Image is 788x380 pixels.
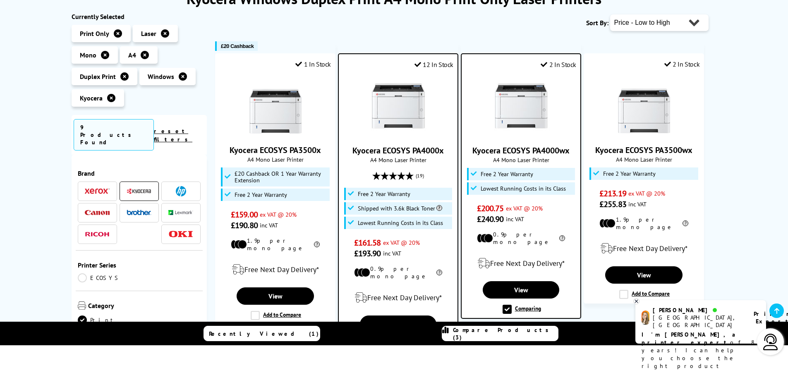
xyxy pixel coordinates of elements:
a: reset filters [154,127,192,143]
span: Kyocera [80,94,103,102]
span: ex VAT @ 20% [383,239,420,246]
div: [GEOGRAPHIC_DATA], [GEOGRAPHIC_DATA] [653,314,743,329]
div: 2 In Stock [541,60,576,69]
a: Kyocera ECOSYS PA3500x [244,130,307,138]
a: Kyocera ECOSYS PA3500wx [613,130,675,138]
a: Kyocera ECOSYS PA4000wx [472,145,570,156]
img: Kyocera ECOSYS PA4000x [367,75,429,137]
img: user-headset-light.svg [762,334,779,350]
span: ex VAT @ 20% [260,210,297,218]
b: I'm [PERSON_NAME], a printer expert [642,331,738,346]
a: Xerox [85,186,110,196]
li: 1.9p per mono page [231,237,320,252]
img: Kyocera ECOSYS PA3500x [244,74,307,136]
div: modal_delivery [466,252,576,275]
span: Free 2 Year Warranty [603,170,656,177]
label: Comparing [503,305,541,314]
span: (19) [416,168,424,184]
a: Kyocera ECOSYS PA3500x [230,145,321,155]
a: Kyocera [127,186,151,196]
a: Kyocera ECOSYS PA4000wx [490,130,552,139]
span: ex VAT @ 20% [506,204,543,212]
img: OKI [168,231,193,238]
span: Duplex Print [80,72,116,81]
a: Compare Products (3) [442,326,558,341]
div: 12 In Stock [414,60,453,69]
span: A4 Mono Laser Printer [466,156,576,164]
a: Canon [85,208,110,218]
img: Xerox [85,188,110,194]
img: Category [78,301,86,310]
a: Brother [127,208,151,218]
button: £20 Cashback [215,41,258,51]
a: OKI [168,229,193,239]
div: modal_delivery [343,286,453,309]
span: A4 Mono Laser Printer [588,155,699,163]
span: Print Only [80,29,109,38]
span: Shipped with 3.6k Black Toner [358,205,442,212]
span: inc VAT [628,200,647,208]
li: 0.9p per mono page [354,265,443,280]
span: Brand [78,169,201,177]
div: 2 In Stock [664,60,700,68]
span: Lowest Running Costs in its Class [481,185,566,192]
span: Category [88,301,201,311]
span: Free 2 Year Warranty [358,191,410,197]
a: View [237,287,314,305]
a: ECOSYS [78,273,139,282]
img: amy-livechat.png [642,311,649,325]
div: modal_delivery [220,258,331,281]
li: 1.9p per mono page [599,216,688,231]
img: Kyocera ECOSYS PA4000wx [490,75,552,137]
img: HP [176,186,186,196]
span: £190.80 [231,220,258,231]
span: £240.90 [477,214,504,225]
span: inc VAT [383,249,401,257]
span: Recently Viewed (1) [209,330,319,337]
div: 1 In Stock [295,60,331,68]
span: Sort By: [586,19,608,27]
li: 0.9p per mono page [477,231,565,246]
a: Print Only [78,315,139,334]
span: £213.19 [599,188,626,199]
span: Laser [141,29,156,38]
span: A4 [128,51,136,59]
span: £159.00 [231,209,258,220]
span: ex VAT @ 20% [628,189,665,197]
a: HP [168,186,193,196]
a: Ricoh [85,229,110,239]
span: £193.90 [354,248,381,259]
span: Printer Series [78,261,201,269]
img: Lexmark [168,210,193,215]
label: Add to Compare [251,311,301,320]
span: £161.58 [354,237,381,248]
span: Mono [80,51,96,59]
a: Kyocera ECOSYS PA4000x [367,130,429,139]
img: Canon [85,210,110,215]
a: Kyocera ECOSYS PA4000x [352,145,444,156]
img: Kyocera [127,188,151,194]
span: £255.83 [599,199,626,210]
img: Kyocera ECOSYS PA3500wx [613,74,675,136]
a: Lexmark [168,208,193,218]
img: Brother [127,210,151,215]
span: £200.75 [477,203,504,214]
div: Currently Selected [72,12,207,21]
span: £20 Cashback [221,43,254,49]
a: View [483,281,559,299]
span: Free 2 Year Warranty [481,171,533,177]
span: A4 Mono Laser Printer [343,156,453,164]
a: View [360,315,436,333]
span: Free 2 Year Warranty [235,191,287,198]
span: 9 Products Found [74,119,154,151]
a: View [605,266,682,284]
p: of 8 years! I can help you choose the right product [642,331,760,370]
a: Kyocera ECOSYS PA3500wx [595,145,692,155]
img: Ricoh [85,232,110,237]
span: inc VAT [260,221,278,229]
span: Compare Products (3) [453,326,558,341]
span: inc VAT [506,215,524,223]
span: A4 Mono Laser Printer [220,155,331,163]
span: £20 Cashback OR 1 Year Warranty Extension [235,170,328,184]
span: Windows [148,72,174,81]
